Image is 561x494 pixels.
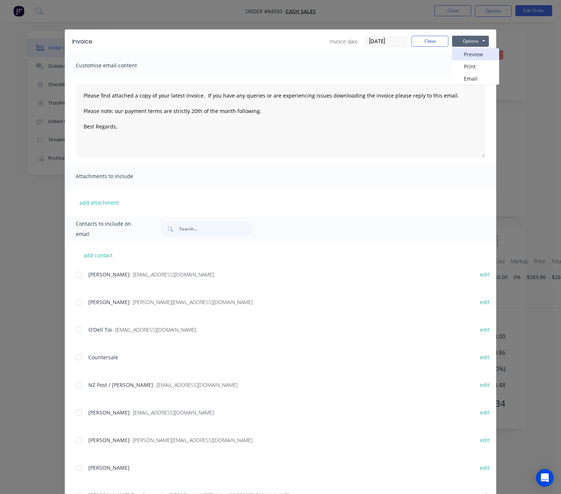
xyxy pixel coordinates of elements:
[153,381,237,388] span: - [EMAIL_ADDRESS][DOMAIN_NAME]
[412,36,448,47] button: Close
[476,435,494,445] button: edit
[452,36,489,47] button: Options
[452,48,499,60] button: Preview
[88,409,130,416] span: [PERSON_NAME]
[76,197,123,208] button: add attachment
[476,407,494,417] button: edit
[76,171,157,181] span: Attachments to include
[88,381,153,388] span: NZ Post / [PERSON_NAME]
[88,437,130,444] span: [PERSON_NAME]
[476,352,494,362] button: edit
[452,73,499,85] button: Email
[76,60,157,71] span: Customise email content
[88,326,112,333] span: O'Dell Toi
[76,84,485,158] textarea: Please find attached a copy of your latest invoice. If you have any queries or are experiencing i...
[330,38,358,45] span: Invoice date
[130,409,214,416] span: - [EMAIL_ADDRESS][DOMAIN_NAME]
[76,250,120,261] button: add contact
[130,299,253,306] span: - [PERSON_NAME][EMAIL_ADDRESS][DOMAIN_NAME]
[76,219,142,239] span: Contacts to include on email
[476,380,494,390] button: edit
[130,271,214,278] span: - [EMAIL_ADDRESS][DOMAIN_NAME]
[476,463,494,473] button: edit
[88,299,130,306] span: [PERSON_NAME]
[72,37,92,46] div: Invoice
[476,269,494,279] button: edit
[476,297,494,307] button: edit
[179,222,252,236] input: Search...
[536,469,554,487] div: Open Intercom Messenger
[88,271,130,278] span: [PERSON_NAME]
[88,464,130,471] span: [PERSON_NAME]
[88,354,118,361] span: Countersale
[130,437,253,444] span: - [PERSON_NAME][EMAIL_ADDRESS][DOMAIN_NAME]
[112,326,196,333] span: - [EMAIL_ADDRESS][DOMAIN_NAME]
[476,325,494,335] button: edit
[452,60,499,73] button: Print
